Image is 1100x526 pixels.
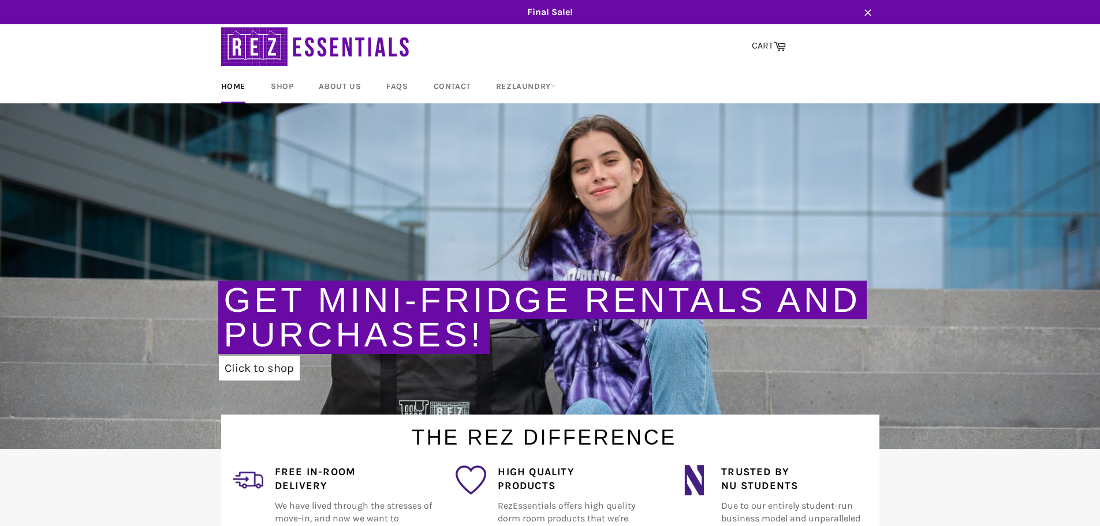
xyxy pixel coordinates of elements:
[275,465,432,494] h4: Free In-Room Delivery
[375,69,419,103] a: FAQs
[456,465,486,495] img: favorite_1.png
[224,281,861,354] a: Get Mini-Fridge Rentals and Purchases!
[219,356,300,380] a: Click to shop
[210,6,891,18] span: Final Sale!
[233,465,263,495] img: delivery_2.png
[221,24,412,69] img: RezEssentials
[422,69,482,103] a: Contact
[307,69,372,103] a: About Us
[210,69,257,103] a: Home
[746,34,792,58] a: CART
[498,465,655,494] h4: High Quality Products
[721,465,879,494] h4: Trusted by NU Students
[210,415,879,452] h1: The Rez Difference
[484,69,568,103] a: RezLaundry
[259,69,305,103] a: Shop
[679,465,710,495] img: northwestern_wildcats_tiny.png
